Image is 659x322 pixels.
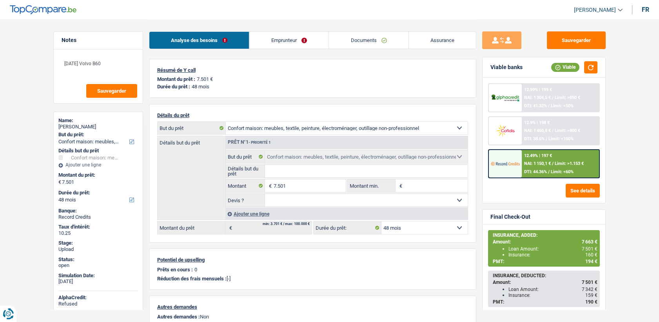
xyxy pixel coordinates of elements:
p: 48 mois [192,84,209,90]
div: 12.9% | 198 € [524,120,550,125]
span: DTI: 38.6% [524,136,545,141]
p: 0 [194,267,197,273]
span: Réduction des frais mensuels : [157,276,227,282]
span: € [225,221,234,234]
p: Non [157,314,468,320]
div: 12.99% | 199 € [524,87,552,92]
span: € [396,179,404,192]
span: NAI: 1 460,8 € [524,128,551,133]
div: Stage: [58,240,138,246]
div: Ajouter une ligne [225,208,468,220]
div: Insurance: [508,252,597,258]
label: Montant min. [348,179,396,192]
span: DTI: 44.36% [524,169,547,174]
label: But du prêt [226,150,265,163]
span: DTI: 41.32% [524,103,547,108]
span: [PERSON_NAME] [574,7,616,13]
div: Final Check-Out [490,214,530,220]
span: 160 € [585,252,597,258]
div: Ajouter une ligne [58,162,138,168]
div: Amount: [493,280,597,285]
label: Détails but du prêt [226,165,265,177]
p: [-] [157,276,468,282]
button: See details [566,184,600,198]
label: Montant [226,179,265,192]
div: Name: [58,117,138,124]
p: Prêts en cours : [157,267,193,273]
img: TopCompare Logo [10,5,76,15]
button: Sauvegarder [86,84,137,98]
div: Prêt n°1 [226,140,273,145]
p: Montant du prêt : [157,76,195,82]
span: Limit: >800 € [555,128,580,133]
span: 7 342 € [582,287,597,292]
span: € [58,179,61,185]
div: Status: [58,256,138,263]
div: Insurance: [508,293,597,298]
a: [PERSON_NAME] [568,4,623,16]
label: Durée du prêt: [314,221,381,234]
div: INSURANCE, ADDED: [493,232,597,238]
div: PMT: [493,299,597,305]
div: Refused [58,301,138,307]
div: min: 3.701 € / max: 100.000 € [263,222,310,226]
label: Montant du prêt [158,221,225,234]
span: - Priorité 1 [249,140,271,145]
span: / [548,103,550,108]
div: 12.49% | 197 € [524,153,552,158]
img: Cofidis [491,123,520,138]
p: Autres demandes [157,304,468,310]
div: INSURANCE, DEDUCTED: [493,273,597,278]
p: Durée du prêt : [157,84,190,90]
div: Viable [551,63,579,71]
div: [DATE] [58,278,138,285]
span: 7 501 € [582,246,597,252]
p: Résumé de Y call [157,67,468,73]
span: / [548,169,550,174]
p: Détails du prêt [157,112,468,118]
div: fr [642,6,649,13]
label: But du prêt [158,122,226,134]
span: Limit: >850 € [555,95,580,100]
span: € [265,179,274,192]
label: Montant du prêt: [58,172,136,178]
span: NAI: 1 150,1 € [524,161,551,166]
span: 159 € [585,293,597,298]
div: [PERSON_NAME] [58,124,138,130]
span: 7 501 € [582,280,597,285]
span: NAI: 1 304,5 € [524,95,551,100]
div: Taux d'intérêt: [58,224,138,230]
div: Loan Amount: [508,246,597,252]
button: Sauvegarder [547,31,606,49]
label: Devis ? [226,194,265,207]
img: Record Credits [491,156,520,171]
span: / [552,128,554,133]
span: Sauvegarder [97,88,126,93]
span: Limit: <50% [551,103,574,108]
span: / [546,136,547,141]
span: Limit: <60% [551,169,574,174]
span: Limit: <100% [548,136,574,141]
label: But du prêt: [58,132,136,138]
label: Durée du prêt: [58,190,136,196]
div: AlphaCredit: [58,295,138,301]
a: Analyse des besoins [149,32,249,49]
span: 194 € [585,259,597,264]
div: 10.25 [58,230,138,236]
img: AlphaCredit [491,93,520,102]
a: Assurance [408,32,476,49]
div: Simulation Date: [58,273,138,279]
p: Potentiel de upselling [157,257,468,263]
span: / [552,161,554,166]
div: Record Credits [58,214,138,220]
div: Loan Amount: [508,287,597,292]
a: Documents [329,32,408,49]
div: Upload [58,246,138,252]
label: Détails but du prêt [158,136,225,145]
div: Amount: [493,239,597,245]
span: Limit: >1.153 € [555,161,584,166]
span: / [552,95,554,100]
div: PMT: [493,259,597,264]
span: Autres demandes : [157,314,200,320]
div: Détails but du prêt [58,148,138,154]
